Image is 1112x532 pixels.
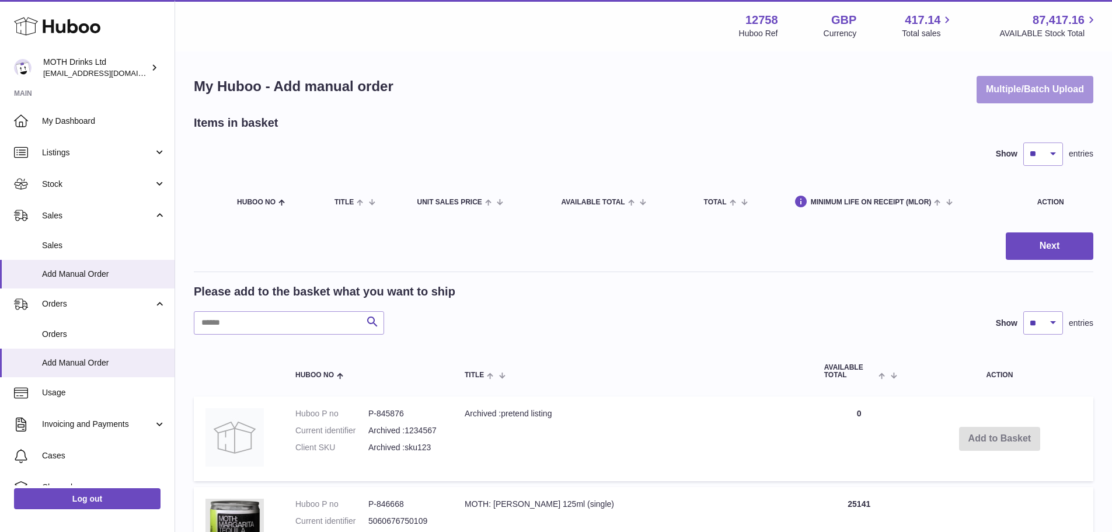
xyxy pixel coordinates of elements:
[334,199,354,206] span: Title
[1069,318,1093,329] span: entries
[42,210,154,221] span: Sales
[977,76,1093,103] button: Multiple/Batch Upload
[42,240,166,251] span: Sales
[14,488,161,509] a: Log out
[295,425,368,436] dt: Current identifier
[42,419,154,430] span: Invoicing and Payments
[42,298,154,310] span: Orders
[1033,12,1085,28] span: 87,417.16
[194,77,393,96] h1: My Huboo - Add manual order
[745,12,778,28] strong: 12758
[14,59,32,77] img: orders@mothdrinks.com
[42,357,166,368] span: Add Manual Order
[824,364,876,379] span: AVAILABLE Total
[368,425,441,436] dd: Archived :1234567
[996,318,1017,329] label: Show
[295,442,368,453] dt: Client SKU
[704,199,727,206] span: Total
[996,148,1017,159] label: Show
[42,482,166,493] span: Channels
[42,269,166,280] span: Add Manual Order
[295,499,368,510] dt: Huboo P no
[42,387,166,398] span: Usage
[295,371,334,379] span: Huboo no
[43,68,172,78] span: [EMAIL_ADDRESS][DOMAIN_NAME]
[295,516,368,527] dt: Current identifier
[813,397,906,481] td: 0
[824,28,857,39] div: Currency
[42,116,166,127] span: My Dashboard
[42,450,166,461] span: Cases
[562,199,625,206] span: AVAILABLE Total
[999,28,1098,39] span: AVAILABLE Stock Total
[906,352,1093,391] th: Action
[465,371,484,379] span: Title
[831,12,856,28] strong: GBP
[1069,148,1093,159] span: entries
[1037,199,1082,206] div: Action
[905,12,940,28] span: 417.14
[43,57,148,79] div: MOTH Drinks Ltd
[368,516,441,527] dd: 5060676750109
[811,199,932,206] span: Minimum Life On Receipt (MLOR)
[417,199,482,206] span: Unit Sales Price
[902,28,954,39] span: Total sales
[295,408,368,419] dt: Huboo P no
[368,408,441,419] dd: P-845876
[42,329,166,340] span: Orders
[42,147,154,158] span: Listings
[1006,232,1093,260] button: Next
[368,442,441,453] dd: Archived :sku123
[368,499,441,510] dd: P-846668
[999,12,1098,39] a: 87,417.16 AVAILABLE Stock Total
[194,115,278,131] h2: Items in basket
[902,12,954,39] a: 417.14 Total sales
[42,179,154,190] span: Stock
[739,28,778,39] div: Huboo Ref
[453,397,813,481] td: Archived :pretend listing
[194,284,455,300] h2: Please add to the basket what you want to ship
[205,408,264,467] img: Archived :pretend listing
[237,199,276,206] span: Huboo no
